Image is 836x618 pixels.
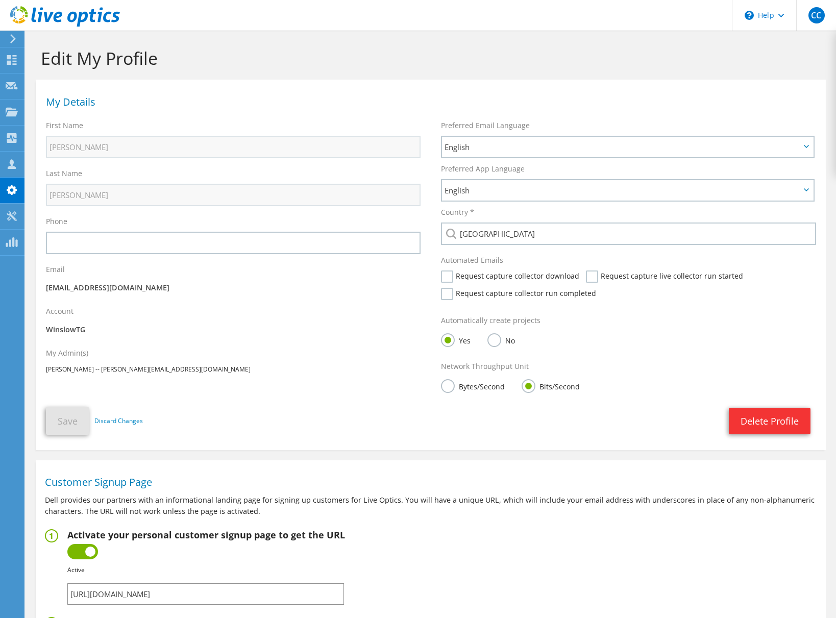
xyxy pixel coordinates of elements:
[445,184,800,196] span: English
[441,270,579,283] label: Request capture collector download
[46,324,421,335] p: WinslowTG
[445,141,800,153] span: English
[441,120,530,131] label: Preferred Email Language
[441,361,529,372] label: Network Throughput Unit
[46,306,73,316] label: Account
[441,315,540,326] label: Automatically create projects
[46,407,89,435] button: Save
[46,97,810,107] h1: My Details
[487,333,515,346] label: No
[45,477,812,487] h1: Customer Signup Page
[441,207,474,217] label: Country *
[46,348,88,358] label: My Admin(s)
[522,379,580,392] label: Bits/Second
[729,408,810,434] a: Delete Profile
[745,11,754,20] svg: \n
[808,7,825,23] span: CC
[586,270,743,283] label: Request capture live collector run started
[67,565,85,574] b: Active
[46,365,251,374] span: [PERSON_NAME] -- [PERSON_NAME][EMAIL_ADDRESS][DOMAIN_NAME]
[441,333,471,346] label: Yes
[67,529,345,540] h2: Activate your personal customer signup page to get the URL
[441,164,525,174] label: Preferred App Language
[46,216,67,227] label: Phone
[46,120,83,131] label: First Name
[94,415,143,427] a: Discard Changes
[45,495,817,517] p: Dell provides our partners with an informational landing page for signing up customers for Live O...
[441,255,503,265] label: Automated Emails
[46,168,82,179] label: Last Name
[41,47,816,69] h1: Edit My Profile
[441,379,505,392] label: Bytes/Second
[441,288,596,300] label: Request capture collector run completed
[46,264,65,275] label: Email
[46,282,421,293] p: [EMAIL_ADDRESS][DOMAIN_NAME]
